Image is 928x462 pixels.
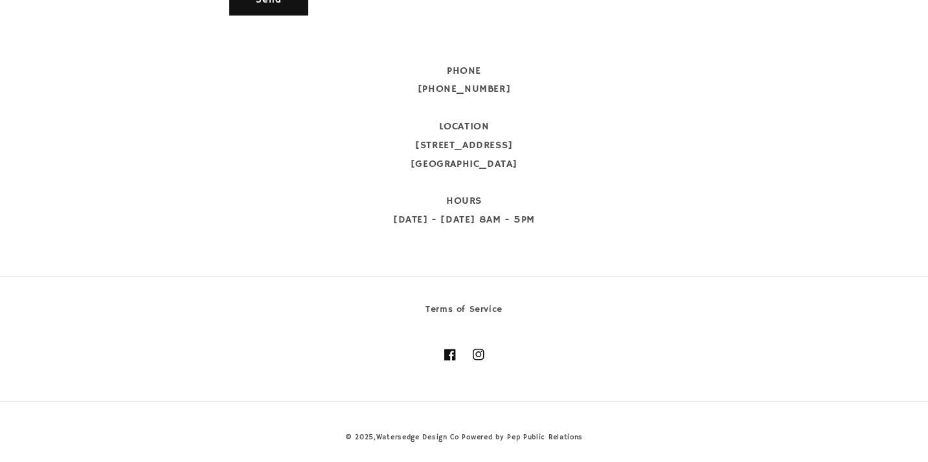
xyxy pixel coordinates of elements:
[376,433,459,442] a: Watersedge Design Co
[462,433,583,442] a: Powered by Pep Public Relations
[439,120,490,133] span: LOCATION
[415,139,513,152] span: [STREET_ADDRESS]
[411,158,517,171] span: [GEOGRAPHIC_DATA]
[345,433,459,442] small: © 2025,
[446,195,482,208] span: HOURS
[418,83,510,96] span: [PHONE_NUMBER]
[447,65,481,78] span: PHONE
[393,214,535,226] span: [DATE] - [DATE] 8AM - 5PM
[425,302,503,321] a: Terms of Service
